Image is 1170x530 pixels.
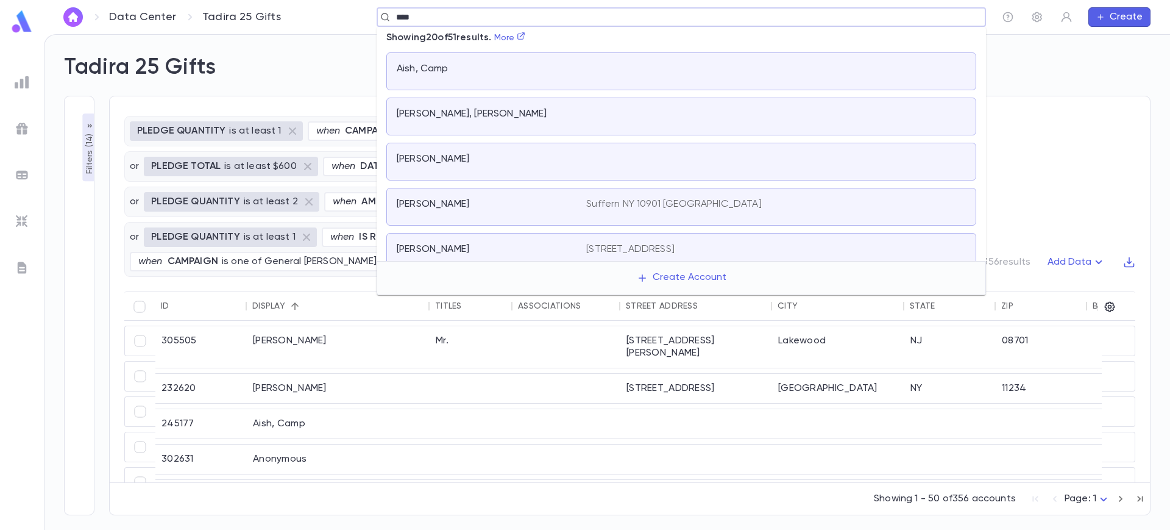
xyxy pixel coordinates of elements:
[130,231,139,243] p: or
[798,296,817,316] button: Sort
[935,296,954,316] button: Sort
[247,445,430,474] div: Anonymous
[330,231,355,243] p: when
[247,480,430,509] div: Anonymous
[64,54,216,81] h2: Tadira 25 Gifts
[996,374,1087,403] div: 11234
[397,198,469,210] p: [PERSON_NAME]
[222,256,470,268] p: is one of General [PERSON_NAME], [PERSON_NAME] + 2
[778,301,798,311] div: City
[138,256,163,268] p: when
[359,231,479,243] p: IS RECURRING DONATION
[161,301,169,311] div: ID
[130,252,493,271] div: whenCAMPAIGNis one of General [PERSON_NAME], [PERSON_NAME] + 2
[169,296,189,316] button: Sort
[1065,490,1111,509] div: Page: 1
[130,160,139,173] p: or
[83,131,96,174] p: Filters ( 14 )
[361,196,403,208] p: AMOUNT
[10,10,34,34] img: logo
[109,10,176,24] a: Data Center
[1040,252,1113,272] button: Add Data
[168,256,218,268] p: CAMPAIGN
[15,260,29,275] img: letters_grey.7941b92b52307dd3b8a917253454ce1c.svg
[130,196,139,208] p: or
[626,301,698,311] div: Street Address
[15,214,29,229] img: imports_grey.530a8a0e642e233f2baf0ef88e8c9fcb.svg
[155,374,247,403] div: 232620
[586,243,675,256] p: [STREET_ADDRESS]
[151,160,221,173] p: PLEDGE TOTAL
[397,63,448,75] p: Aish, Camp
[698,296,717,316] button: Sort
[144,157,317,176] div: PLEDGE TOTALis at least $600
[1001,301,1013,311] div: Zip
[151,231,239,243] p: PLEDGE QUANTITY
[130,121,303,141] div: PLEDGE QUANTITYis at least 1
[247,374,430,403] div: [PERSON_NAME]
[82,114,97,182] button: Filters (14)
[66,12,80,22] img: home_white.a664292cf8c1dea59945f0da9f25487c.svg
[982,256,1030,268] p: 356 results
[229,125,281,137] p: is at least 1
[144,192,319,212] div: PLEDGE QUANTITYis at least 2
[155,409,247,439] div: 245177
[244,196,298,208] p: is at least 2
[333,196,357,208] p: when
[322,227,534,247] div: whenIS RECURRING DONATIONis true
[323,157,476,176] div: whenDATEis after [DATE]
[15,75,29,90] img: reports_grey.c525e4749d1bce6a11f5fe2a8de1b229.svg
[627,267,736,290] button: Create Account
[15,168,29,182] img: batches_grey.339ca447c9d9533ef1741baa751efc33.svg
[430,326,512,368] div: Mr.
[137,125,225,137] p: PLEDGE QUANTITY
[910,301,935,311] div: State
[247,409,430,439] div: Aish, Camp
[1065,494,1096,504] span: Page: 1
[620,326,772,368] div: [STREET_ADDRESS][PERSON_NAME]
[247,326,430,368] div: [PERSON_NAME]
[377,27,535,49] p: Showing 20 of 51 results.
[202,10,281,24] p: Tadira 25 Gifts
[151,196,239,208] p: PLEDGE QUANTITY
[904,326,996,368] div: NJ
[904,374,996,403] div: NY
[397,108,547,120] p: [PERSON_NAME], [PERSON_NAME]
[15,121,29,136] img: campaigns_grey.99e729a5f7ee94e3726e6486bddda8f1.svg
[620,374,772,403] div: [STREET_ADDRESS]
[874,493,1016,505] p: Showing 1 - 50 of 356 accounts
[1013,296,1033,316] button: Sort
[324,192,496,212] div: whenAMOUNTis at least $50
[772,374,904,403] div: [GEOGRAPHIC_DATA]
[397,243,469,256] p: [PERSON_NAME]
[244,231,296,243] p: is at least 1
[397,153,469,165] p: [PERSON_NAME]
[308,121,504,141] div: whenCAMPAIGNis [PERSON_NAME]
[996,326,1087,368] div: 08701
[435,301,462,311] div: Titles
[494,34,526,42] a: More
[462,296,481,316] button: Sort
[155,480,247,509] div: 303256
[316,125,341,137] p: when
[155,445,247,474] div: 302631
[772,326,904,368] div: Lakewood
[1088,7,1150,27] button: Create
[285,296,305,316] button: Sort
[360,160,385,173] p: DATE
[586,198,761,210] p: Suffern NY 10901 [GEOGRAPHIC_DATA]
[224,160,297,173] p: is at least $600
[345,125,395,137] p: CAMPAIGN
[252,301,285,311] div: Display
[155,326,247,368] div: 305505
[144,227,317,247] div: PLEDGE QUANTITYis at least 1
[331,160,356,173] p: when
[518,301,581,311] div: Associations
